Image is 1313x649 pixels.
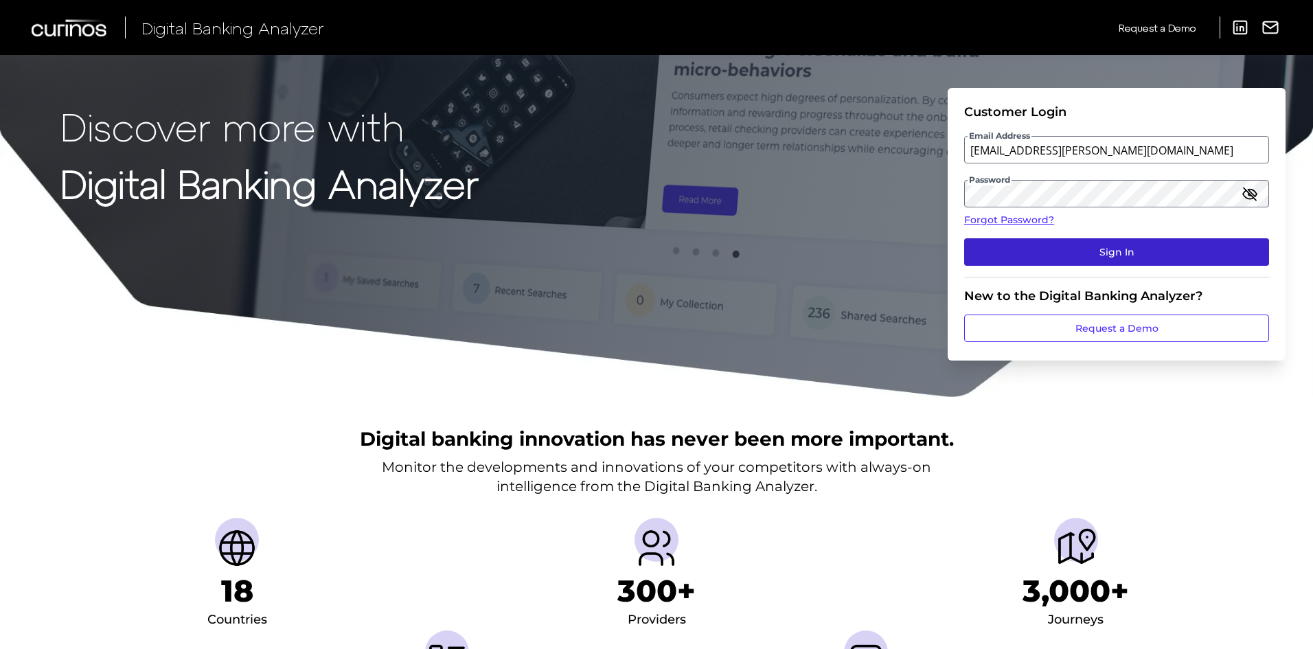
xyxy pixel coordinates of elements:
a: Request a Demo [964,315,1269,342]
span: Request a Demo [1119,22,1196,34]
h1: 18 [221,573,253,609]
img: Curinos [32,19,109,36]
div: Countries [207,609,267,631]
img: Providers [635,526,678,570]
div: Customer Login [964,104,1269,119]
span: Password [968,174,1012,185]
strong: Digital Banking Analyzer [60,160,479,206]
h2: Digital banking innovation has never been more important. [360,426,954,452]
a: Forgot Password? [964,213,1269,227]
img: Journeys [1054,526,1098,570]
p: Monitor the developments and innovations of your competitors with always-on intelligence from the... [382,457,931,496]
span: Digital Banking Analyzer [141,18,324,38]
button: Sign In [964,238,1269,266]
h1: 300+ [617,573,696,609]
h1: 3,000+ [1023,573,1129,609]
div: Providers [628,609,686,631]
a: Request a Demo [1119,16,1196,39]
p: Discover more with [60,104,479,148]
div: Journeys [1048,609,1104,631]
span: Email Address [968,130,1031,141]
img: Countries [215,526,259,570]
div: New to the Digital Banking Analyzer? [964,288,1269,304]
